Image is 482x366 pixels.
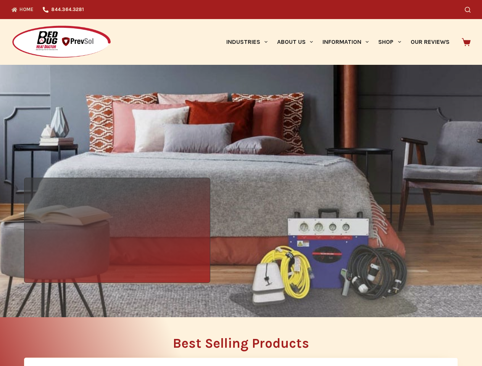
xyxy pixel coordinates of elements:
[221,19,454,65] nav: Primary
[11,25,111,59] img: Prevsol/Bed Bug Heat Doctor
[406,19,454,65] a: Our Reviews
[465,7,471,13] button: Search
[318,19,374,65] a: Information
[374,19,406,65] a: Shop
[221,19,272,65] a: Industries
[272,19,318,65] a: About Us
[24,337,458,350] h2: Best Selling Products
